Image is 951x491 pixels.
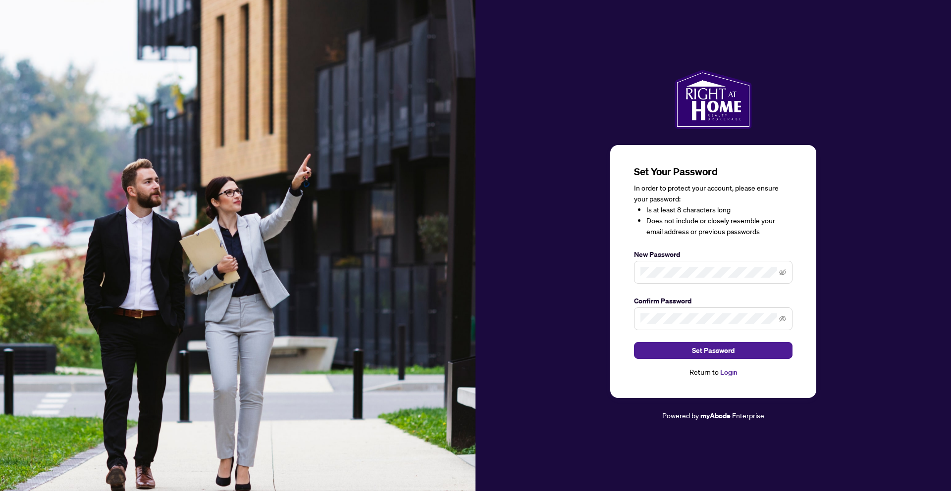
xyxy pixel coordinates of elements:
[675,70,751,129] img: ma-logo
[646,204,792,215] li: Is at least 8 characters long
[634,342,792,359] button: Set Password
[646,215,792,237] li: Does not include or closely resemble your email address or previous passwords
[634,249,792,260] label: New Password
[634,165,792,179] h3: Set Your Password
[779,269,786,276] span: eye-invisible
[700,410,731,421] a: myAbode
[634,183,792,237] div: In order to protect your account, please ensure your password:
[732,411,764,420] span: Enterprise
[720,368,738,377] a: Login
[662,411,699,420] span: Powered by
[692,343,735,358] span: Set Password
[634,367,792,378] div: Return to
[634,295,792,306] label: Confirm Password
[779,315,786,322] span: eye-invisible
